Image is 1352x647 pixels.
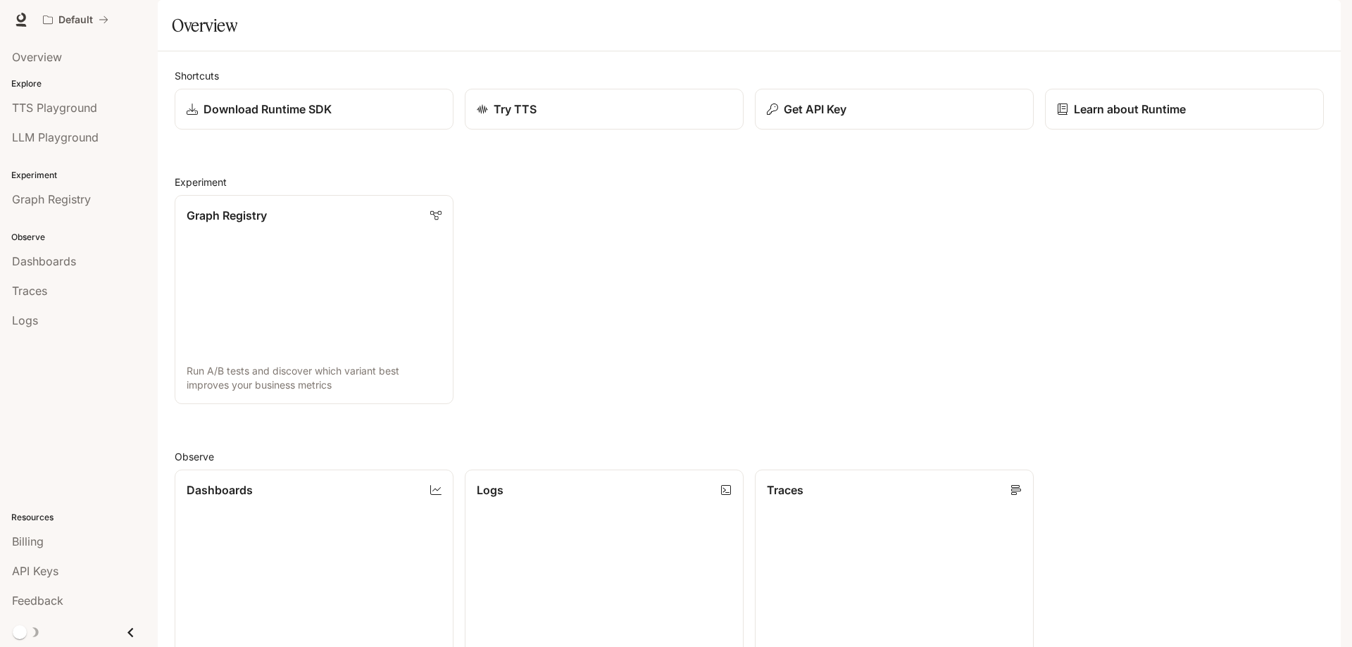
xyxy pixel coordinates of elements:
a: Graph RegistryRun A/B tests and discover which variant best improves your business metrics [175,195,453,404]
p: Get API Key [784,101,846,118]
h2: Experiment [175,175,1324,189]
a: Download Runtime SDK [175,89,453,130]
h2: Observe [175,449,1324,464]
p: Default [58,14,93,26]
p: Run A/B tests and discover which variant best improves your business metrics [187,364,442,392]
p: Traces [767,482,803,498]
p: Download Runtime SDK [204,101,332,118]
h2: Shortcuts [175,68,1324,83]
h1: Overview [172,11,237,39]
p: Try TTS [494,101,537,118]
p: Logs [477,482,503,498]
button: Get API Key [755,89,1034,130]
button: All workspaces [37,6,115,34]
a: Learn about Runtime [1045,89,1324,130]
a: Try TTS [465,89,744,130]
p: Graph Registry [187,207,267,224]
p: Dashboards [187,482,253,498]
p: Learn about Runtime [1074,101,1186,118]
